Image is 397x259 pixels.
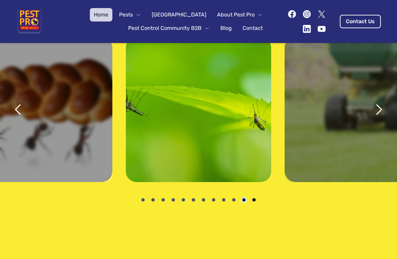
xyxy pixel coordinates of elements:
button: About Pest Pro [213,8,267,21]
span: About Pest Pro [217,11,255,19]
a: Blog [216,21,236,35]
button: Pest Control Community B2B [124,21,214,35]
span: Pests [119,11,133,19]
button: previous [7,98,30,121]
a: Contact [239,21,267,35]
a: Home [90,8,112,21]
span: Pest Control Community B2B [128,24,202,32]
a: [GEOGRAPHIC_DATA] [148,8,210,21]
a: Contact Us [340,15,381,28]
button: Pests [115,8,145,21]
img: Pest Pro Rid All [16,8,43,35]
button: next [367,98,390,121]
